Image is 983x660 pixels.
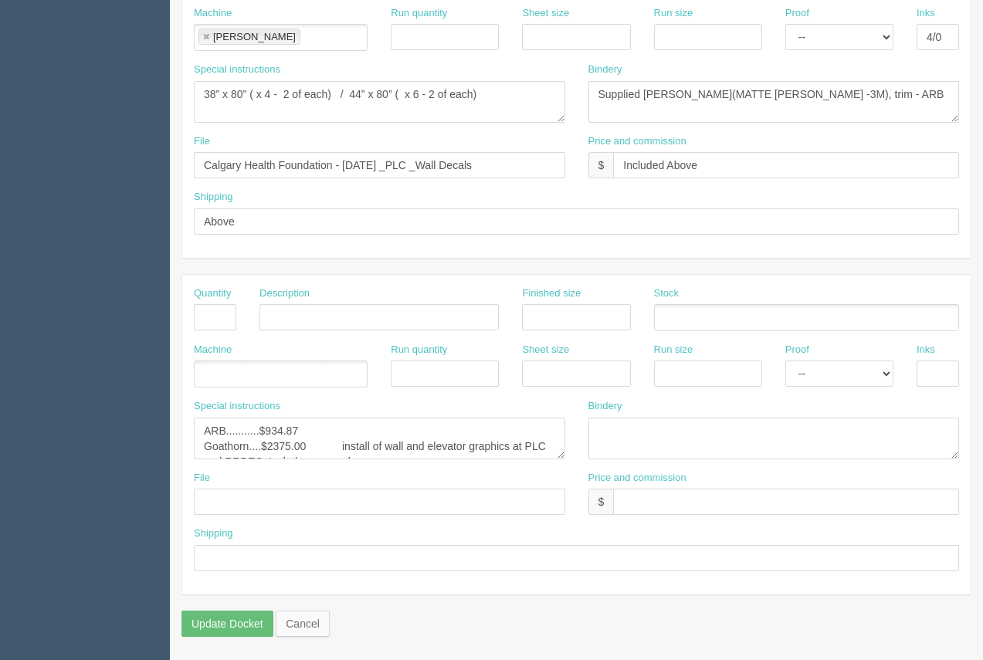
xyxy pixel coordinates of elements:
[785,6,809,21] label: Proof
[654,6,693,21] label: Run size
[194,6,232,21] label: Machine
[213,32,296,42] div: [PERSON_NAME]
[654,286,680,301] label: Stock
[194,81,565,123] textarea: 38” x 80” ( x 4 - 2 of each) / 44” x 80” ( x 6 - 2 of each)
[194,471,210,486] label: File
[522,286,581,301] label: Finished size
[588,152,614,178] div: $
[194,418,565,459] textarea: ARB...........$934.87 Goathorn....$2375.00 install of wall and elevator graphics at PLC and RRDTC...
[654,343,693,357] label: Run size
[286,618,320,630] span: translation missing: en.helpers.links.cancel
[588,489,614,515] div: $
[588,471,686,486] label: Price and commission
[194,63,280,77] label: Special instructions
[588,81,960,123] textarea: Supplied [PERSON_NAME](MATTE [PERSON_NAME] -3M), trim - ARB
[917,343,935,357] label: Inks
[194,526,233,541] label: Shipping
[588,399,622,414] label: Bindery
[194,134,210,149] label: File
[276,611,330,637] a: Cancel
[588,134,686,149] label: Price and commission
[917,6,935,21] label: Inks
[194,399,280,414] label: Special instructions
[259,286,310,301] label: Description
[181,611,273,637] input: Update Docket
[785,343,809,357] label: Proof
[588,63,622,77] label: Bindery
[391,343,447,357] label: Run quantity
[391,6,447,21] label: Run quantity
[522,343,569,357] label: Sheet size
[522,6,569,21] label: Sheet size
[194,343,232,357] label: Machine
[194,286,231,301] label: Quantity
[194,190,233,205] label: Shipping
